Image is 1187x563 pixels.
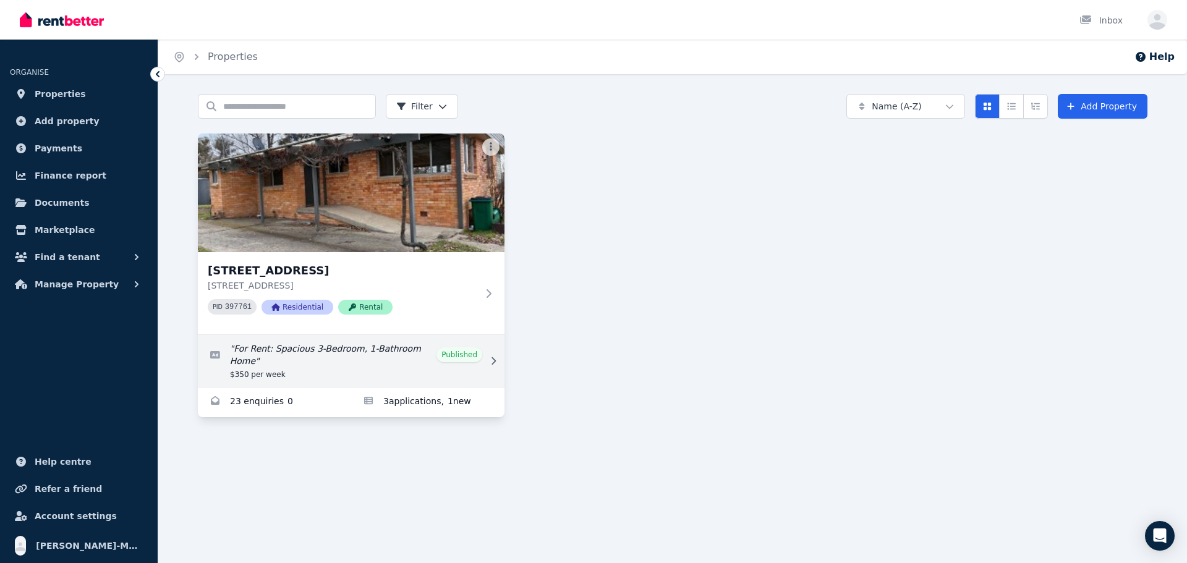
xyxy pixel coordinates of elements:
[396,100,433,112] span: Filter
[10,476,148,501] a: Refer a friend
[1079,14,1123,27] div: Inbox
[213,303,223,310] small: PID
[1134,49,1175,64] button: Help
[872,100,922,112] span: Name (A-Z)
[35,141,82,156] span: Payments
[338,300,393,315] span: Rental
[198,335,504,387] a: Edit listing: For Rent: Spacious 3-Bedroom, 1-Bathroom Home
[158,40,273,74] nav: Breadcrumb
[10,218,148,242] a: Marketplace
[10,136,148,161] a: Payments
[198,133,504,334] a: 1718 Old Armidale Rd, Guyra[STREET_ADDRESS][STREET_ADDRESS]PID 397761ResidentialRental
[35,87,86,101] span: Properties
[386,94,458,119] button: Filter
[262,300,333,315] span: Residential
[1145,521,1175,551] div: Open Intercom Messenger
[999,94,1024,119] button: Compact list view
[35,168,106,183] span: Finance report
[975,94,1048,119] div: View options
[975,94,1000,119] button: Card view
[20,11,104,29] img: RentBetter
[10,245,148,269] button: Find a tenant
[225,303,252,311] code: 397761
[35,250,100,265] span: Find a tenant
[35,114,100,129] span: Add property
[10,504,148,528] a: Account settings
[35,454,91,469] span: Help centre
[1058,94,1147,119] a: Add Property
[198,387,351,417] a: Enquiries for 1718 Old Armidale Rd, Guyra
[846,94,965,119] button: Name (A-Z)
[35,481,102,496] span: Refer a friend
[208,51,258,62] a: Properties
[35,222,95,237] span: Marketplace
[1023,94,1048,119] button: Expanded list view
[10,109,148,133] a: Add property
[10,272,148,297] button: Manage Property
[10,449,148,474] a: Help centre
[10,163,148,188] a: Finance report
[208,279,477,292] p: [STREET_ADDRESS]
[10,68,49,77] span: ORGANISE
[35,509,117,523] span: Account settings
[10,82,148,106] a: Properties
[36,538,143,553] span: [PERSON_NAME]-May [PERSON_NAME]
[35,195,90,210] span: Documents
[351,387,504,417] a: Applications for 1718 Old Armidale Rd, Guyra
[482,138,500,156] button: More options
[35,277,119,292] span: Manage Property
[198,133,504,252] img: 1718 Old Armidale Rd, Guyra
[208,262,477,279] h3: [STREET_ADDRESS]
[10,190,148,215] a: Documents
